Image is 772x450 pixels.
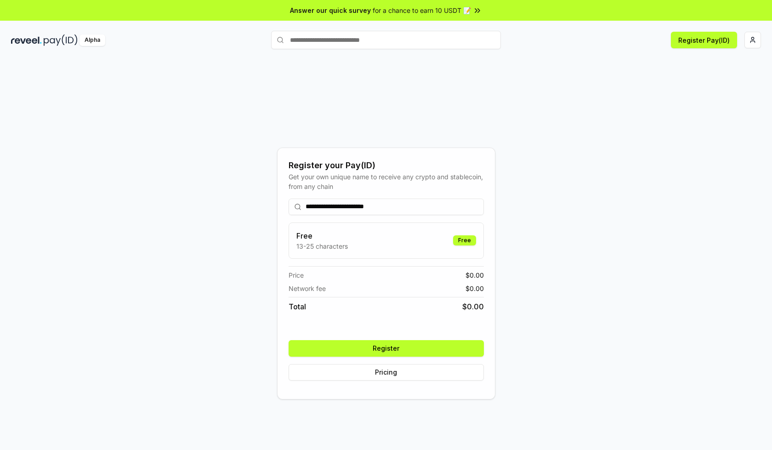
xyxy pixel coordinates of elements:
span: $ 0.00 [462,301,484,312]
button: Pricing [289,364,484,381]
span: Total [289,301,306,312]
span: Answer our quick survey [290,6,371,15]
div: Alpha [79,34,105,46]
button: Register Pay(ID) [671,32,737,48]
button: Register [289,340,484,357]
span: Price [289,270,304,280]
h3: Free [296,230,348,241]
img: pay_id [44,34,78,46]
span: $ 0.00 [465,270,484,280]
div: Free [453,235,476,245]
div: Register your Pay(ID) [289,159,484,172]
span: Network fee [289,284,326,293]
span: for a chance to earn 10 USDT 📝 [373,6,471,15]
div: Get your own unique name to receive any crypto and stablecoin, from any chain [289,172,484,191]
img: reveel_dark [11,34,42,46]
p: 13-25 characters [296,241,348,251]
span: $ 0.00 [465,284,484,293]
